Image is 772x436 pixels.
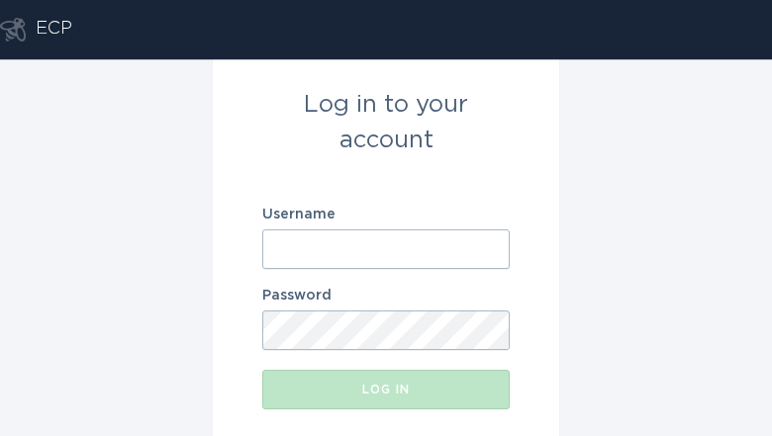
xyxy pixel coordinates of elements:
label: Password [262,289,510,303]
label: Username [262,208,510,221]
button: Log in [262,370,510,409]
div: ECP [36,18,72,42]
div: Log in to your account [262,87,510,158]
div: Log in [272,384,500,395]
